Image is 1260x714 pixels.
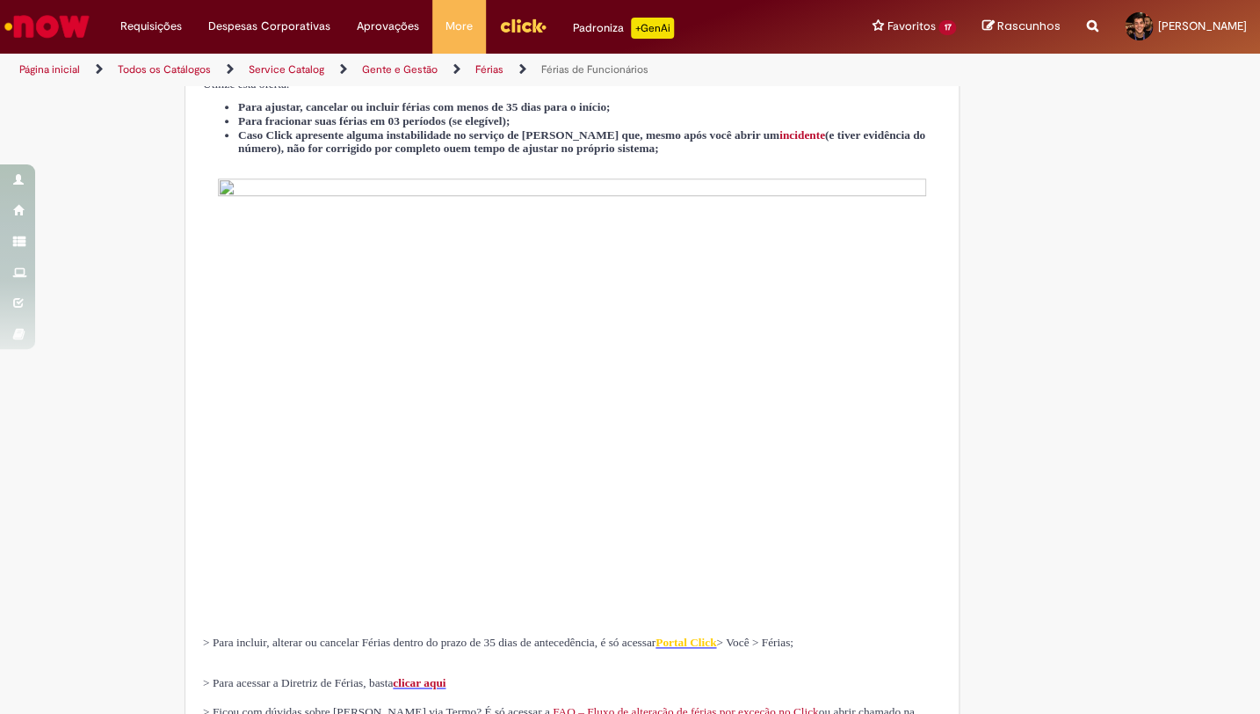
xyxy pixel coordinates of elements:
a: Service Catalog [249,62,324,76]
span: Despesas Corporativas [208,18,330,35]
span: Aprovações [357,18,419,35]
span: Favoritos [887,18,935,35]
span: Requisições [120,18,182,35]
a: Rascunhos [982,18,1061,35]
img: click_logo_yellow_360x200.png [499,12,547,39]
ul: Trilhas de página [13,54,827,86]
strong: em tempo de ajustar no próprio sistema; [456,142,659,155]
a: clicar aqui [393,676,445,689]
a: Férias de Funcionários [541,62,648,76]
a: Página inicial [19,62,80,76]
span: Rascunhos [997,18,1061,34]
span: [PERSON_NAME] [1158,18,1247,33]
span: Para ajustar, cancelar ou incluir férias com menos de 35 dias para o início; [238,100,610,113]
span: Utilize esta oferta: [203,77,289,91]
div: Padroniza [573,18,674,39]
img: ServiceNow [2,9,92,44]
a: incidente [779,128,825,142]
a: Portal Click [655,634,716,649]
a: Gente e Gestão [362,62,438,76]
span: More [445,18,473,35]
span: > Para incluir, alterar ou cancelar Férias dentro do prazo de 35 dias de antecedência, é só acessar [203,636,655,649]
span: Caso Click apresente alguma instabilidade no serviço de [PERSON_NAME] que, mesmo após você abrir ... [238,128,925,156]
span: Para fracionar suas férias em 03 períodos (se elegível); [238,114,510,127]
p: +GenAi [631,18,674,39]
span: Portal Click [655,636,716,649]
span: > Você > Férias; > Para acessar a Diretriz de Férias, basta [203,636,793,689]
a: Todos os Catálogos [118,62,211,76]
span: 17 [938,20,956,35]
a: Férias [475,62,503,76]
